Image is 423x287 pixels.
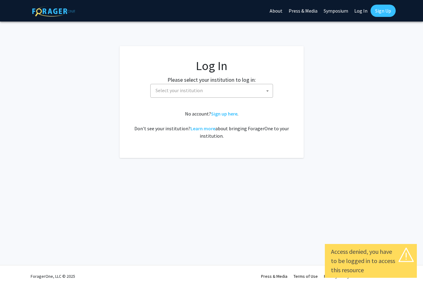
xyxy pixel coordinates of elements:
div: ForagerOne, LLC © 2025 [31,265,75,287]
a: Privacy Policy [324,273,349,279]
div: No account? . Don't see your institution? about bringing ForagerOne to your institution. [132,110,291,140]
label: Please select your institution to log in: [167,76,256,84]
a: Press & Media [261,273,287,279]
span: Select your institution [156,87,203,93]
a: Sign Up [371,5,396,17]
span: Select your institution [150,84,273,98]
a: Learn more about bringing ForagerOne to your institution [190,125,215,132]
img: ForagerOne Logo [32,6,75,17]
a: Sign up here [211,111,237,117]
h1: Log In [132,58,291,73]
span: Select your institution [153,84,273,97]
div: Access denied, you have to be logged in to access this resource [331,247,411,275]
a: Terms of Use [294,273,318,279]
